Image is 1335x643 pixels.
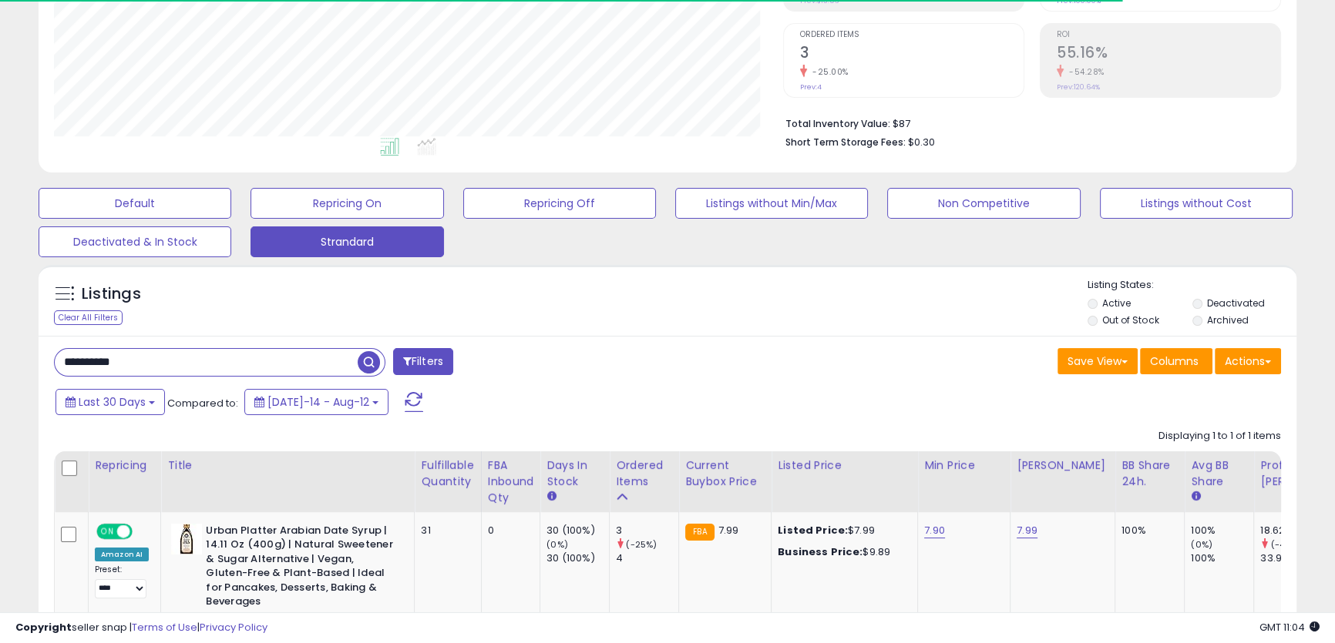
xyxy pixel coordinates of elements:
small: (0%) [546,538,568,551]
button: Repricing Off [463,188,656,219]
div: Ordered Items [616,457,672,490]
button: Listings without Cost [1100,188,1293,219]
div: 30 (100%) [546,551,609,565]
button: Filters [393,348,453,375]
h5: Listings [82,283,141,305]
button: Actions [1215,348,1281,374]
strong: Copyright [15,620,72,635]
div: Avg BB Share [1191,457,1247,490]
div: 31 [421,524,469,538]
div: Amazon AI [95,548,149,561]
div: FBA inbound Qty [488,457,534,506]
label: Out of Stock [1102,313,1158,327]
span: ROI [1057,31,1280,39]
small: Avg BB Share. [1191,490,1200,504]
b: Short Term Storage Fees: [785,136,906,149]
div: Displaying 1 to 1 of 1 items [1158,429,1281,444]
a: 7.90 [924,523,945,538]
span: 2025-09-12 11:04 GMT [1259,620,1320,635]
div: $7.99 [778,524,906,538]
button: Strandard [251,226,443,257]
h2: 3 [800,44,1024,65]
div: Current Buybox Price [685,457,765,490]
b: Total Inventory Value: [785,117,890,130]
div: 30 (100%) [546,524,609,538]
button: Last 30 Days [55,389,165,415]
div: Fulfillable Quantity [421,457,474,490]
b: Urban Platter Arabian Date Syrup | 14.11 Oz (400g) | Natural Sweetener & Sugar Alternative | Vega... [206,524,393,613]
small: (0%) [1191,538,1212,551]
div: $9.89 [778,545,906,559]
img: 416JgW0APvL._SL40_.jpg [171,524,202,554]
div: [PERSON_NAME] [1017,457,1108,474]
div: 3 [616,524,678,538]
div: 100% [1191,551,1253,565]
span: Compared to: [167,396,238,410]
small: -54.28% [1064,66,1105,78]
span: 7.99 [718,523,739,538]
div: Preset: [95,564,149,599]
h2: 55.16% [1057,44,1280,65]
label: Active [1102,296,1131,310]
small: (-25%) [626,538,657,551]
button: Non Competitive [887,188,1080,219]
button: Default [39,188,231,219]
div: Clear All Filters [54,310,123,325]
label: Archived [1207,313,1249,327]
span: Ordered Items [800,31,1024,39]
small: Prev: 4 [800,82,822,92]
span: $0.30 [908,135,935,149]
div: Days In Stock [546,457,603,490]
button: Deactivated & In Stock [39,226,231,257]
span: [DATE]-14 - Aug-12 [267,394,369,410]
button: Columns [1140,348,1212,374]
small: FBA [685,524,714,541]
label: Deactivated [1207,296,1265,310]
button: Listings without Min/Max [675,188,868,219]
b: Business Price: [778,544,863,559]
b: Listed Price: [778,523,848,538]
div: Repricing [95,457,154,474]
small: -25.00% [807,66,849,78]
div: Min Price [924,457,1004,474]
button: [DATE]-14 - Aug-12 [244,389,388,415]
small: (-45.12%) [1270,538,1311,551]
div: seller snap | | [15,621,267,635]
li: $87 [785,113,1269,132]
span: OFF [130,524,155,538]
span: Columns [1150,353,1199,369]
div: 0 [488,524,529,538]
a: Terms of Use [132,620,197,635]
div: Title [167,457,408,474]
span: Last 30 Days [79,394,146,410]
small: Prev: 120.64% [1057,82,1100,92]
a: Privacy Policy [200,620,267,635]
div: 100% [1121,524,1172,538]
small: Days In Stock. [546,490,556,504]
span: ON [98,524,117,538]
div: BB Share 24h. [1121,457,1178,490]
button: Save View [1058,348,1138,374]
div: 100% [1191,524,1253,538]
div: 4 [616,551,678,565]
div: Listed Price [778,457,911,474]
a: 7.99 [1017,523,1037,538]
p: Listing States: [1088,278,1296,293]
button: Repricing On [251,188,443,219]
